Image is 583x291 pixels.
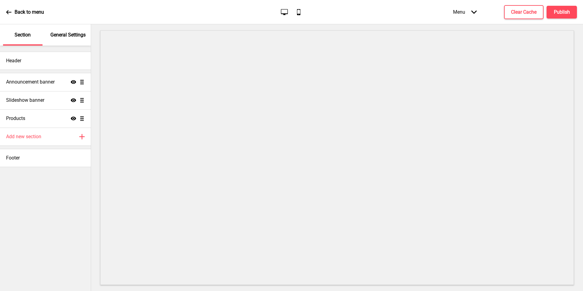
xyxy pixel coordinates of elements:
p: General Settings [50,32,86,38]
h4: Publish [554,9,570,15]
h4: Header [6,57,21,64]
h4: Announcement banner [6,79,55,85]
button: Clear Cache [504,5,544,19]
div: Menu [447,3,483,21]
a: Back to menu [6,4,44,20]
p: Section [15,32,31,38]
h4: Clear Cache [511,9,537,15]
h4: Products [6,115,25,122]
h4: Footer [6,155,20,161]
h4: Slideshow banner [6,97,44,104]
h4: Add new section [6,133,41,140]
button: Publish [547,6,577,19]
p: Back to menu [15,9,44,15]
